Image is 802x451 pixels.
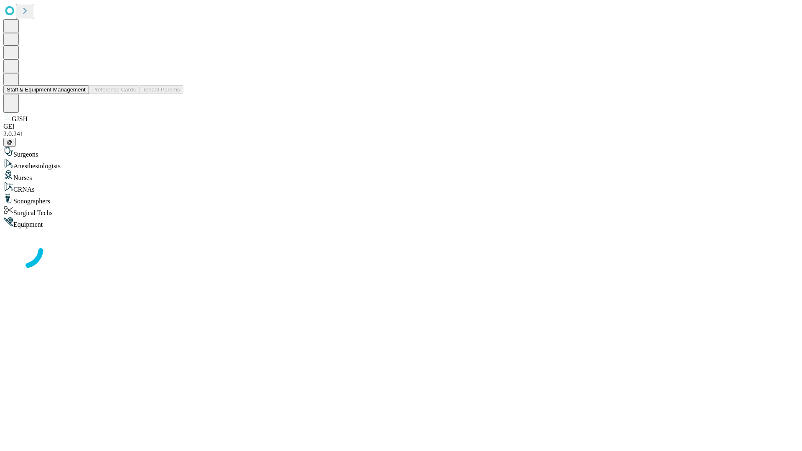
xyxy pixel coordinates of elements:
[3,217,799,228] div: Equipment
[7,139,13,145] span: @
[3,85,89,94] button: Staff & Equipment Management
[89,85,139,94] button: Preference Cards
[3,158,799,170] div: Anesthesiologists
[3,123,799,130] div: GEI
[12,115,28,122] span: GJSH
[3,147,799,158] div: Surgeons
[3,205,799,217] div: Surgical Techs
[3,182,799,193] div: CRNAs
[139,85,183,94] button: Tenant Params
[3,170,799,182] div: Nurses
[3,138,16,147] button: @
[3,130,799,138] div: 2.0.241
[3,193,799,205] div: Sonographers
